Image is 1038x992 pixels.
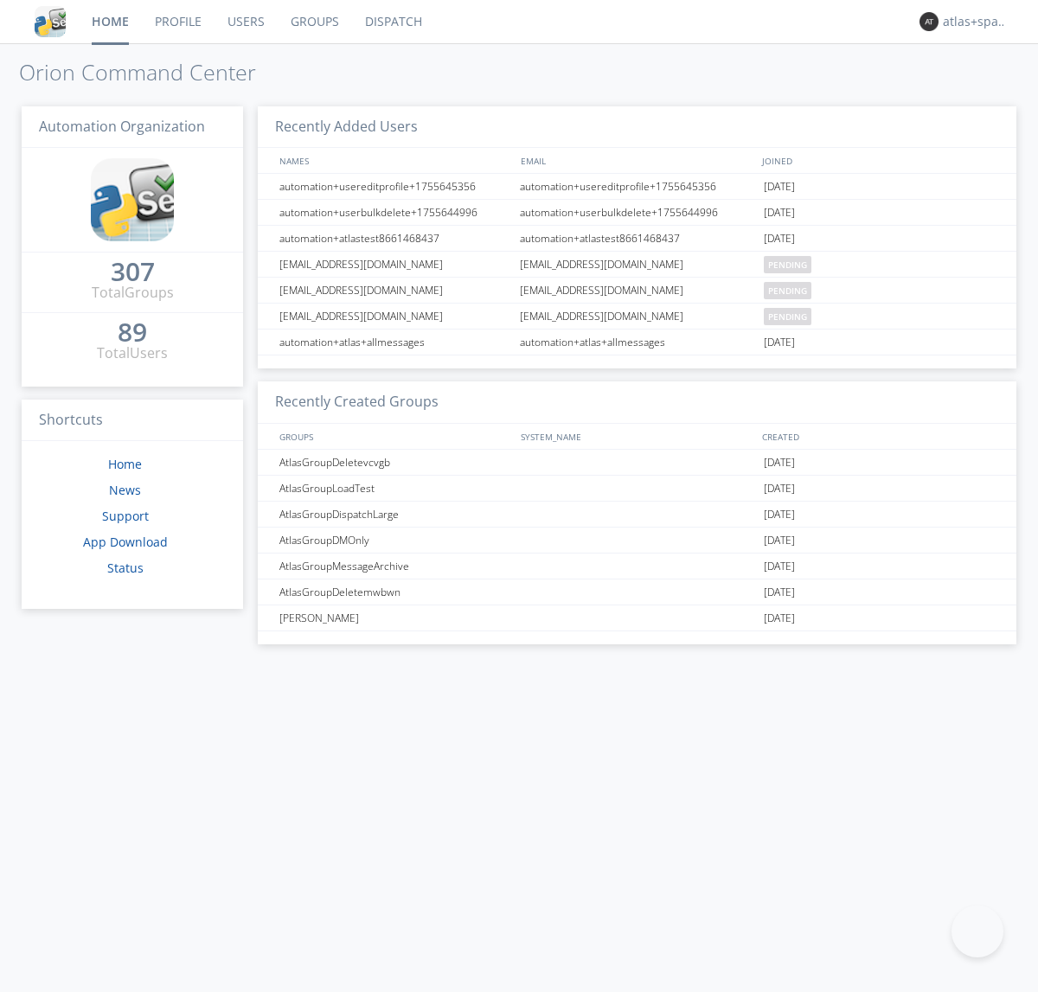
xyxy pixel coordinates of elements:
[516,148,758,173] div: EMAIL
[764,330,795,355] span: [DATE]
[275,605,515,630] div: [PERSON_NAME]
[111,263,155,280] div: 307
[258,106,1016,149] h3: Recently Added Users
[275,278,515,303] div: [EMAIL_ADDRESS][DOMAIN_NAME]
[258,200,1016,226] a: automation+userbulkdelete+1755644996automation+userbulkdelete+1755644996[DATE]
[258,502,1016,528] a: AtlasGroupDispatchLarge[DATE]
[275,554,515,579] div: AtlasGroupMessageArchive
[275,528,515,553] div: AtlasGroupDMOnly
[275,579,515,605] div: AtlasGroupDeletemwbwn
[516,330,759,355] div: automation+atlas+allmessages
[258,476,1016,502] a: AtlasGroupLoadTest[DATE]
[258,381,1016,424] h3: Recently Created Groups
[516,424,758,449] div: SYSTEM_NAME
[764,554,795,579] span: [DATE]
[764,579,795,605] span: [DATE]
[516,278,759,303] div: [EMAIL_ADDRESS][DOMAIN_NAME]
[22,400,243,442] h3: Shortcuts
[258,226,1016,252] a: automation+atlastest8661468437automation+atlastest8661468437[DATE]
[764,450,795,476] span: [DATE]
[35,6,66,37] img: cddb5a64eb264b2086981ab96f4c1ba7
[275,226,515,251] div: automation+atlastest8661468437
[516,174,759,199] div: automation+usereditprofile+1755645356
[764,174,795,200] span: [DATE]
[516,304,759,329] div: [EMAIL_ADDRESS][DOMAIN_NAME]
[275,450,515,475] div: AtlasGroupDeletevcvgb
[516,200,759,225] div: automation+userbulkdelete+1755644996
[258,579,1016,605] a: AtlasGroupDeletemwbwn[DATE]
[758,424,1000,449] div: CREATED
[764,502,795,528] span: [DATE]
[258,330,1016,355] a: automation+atlas+allmessagesautomation+atlas+allmessages[DATE]
[764,226,795,252] span: [DATE]
[118,323,147,343] a: 89
[258,304,1016,330] a: [EMAIL_ADDRESS][DOMAIN_NAME][EMAIL_ADDRESS][DOMAIN_NAME]pending
[258,554,1016,579] a: AtlasGroupMessageArchive[DATE]
[275,200,515,225] div: automation+userbulkdelete+1755644996
[118,323,147,341] div: 89
[102,508,149,524] a: Support
[764,528,795,554] span: [DATE]
[275,304,515,329] div: [EMAIL_ADDRESS][DOMAIN_NAME]
[943,13,1008,30] div: atlas+spanish0002
[764,605,795,631] span: [DATE]
[275,252,515,277] div: [EMAIL_ADDRESS][DOMAIN_NAME]
[258,528,1016,554] a: AtlasGroupDMOnly[DATE]
[275,174,515,199] div: automation+usereditprofile+1755645356
[919,12,939,31] img: 373638.png
[764,476,795,502] span: [DATE]
[275,476,515,501] div: AtlasGroupLoadTest
[951,906,1003,957] iframe: Toggle Customer Support
[92,283,174,303] div: Total Groups
[275,424,512,449] div: GROUPS
[258,278,1016,304] a: [EMAIL_ADDRESS][DOMAIN_NAME][EMAIL_ADDRESS][DOMAIN_NAME]pending
[258,450,1016,476] a: AtlasGroupDeletevcvgb[DATE]
[97,343,168,363] div: Total Users
[764,256,811,273] span: pending
[764,282,811,299] span: pending
[275,148,512,173] div: NAMES
[516,226,759,251] div: automation+atlastest8661468437
[258,252,1016,278] a: [EMAIL_ADDRESS][DOMAIN_NAME][EMAIL_ADDRESS][DOMAIN_NAME]pending
[275,330,515,355] div: automation+atlas+allmessages
[39,117,205,136] span: Automation Organization
[107,560,144,576] a: Status
[258,605,1016,631] a: [PERSON_NAME][DATE]
[516,252,759,277] div: [EMAIL_ADDRESS][DOMAIN_NAME]
[108,456,142,472] a: Home
[258,174,1016,200] a: automation+usereditprofile+1755645356automation+usereditprofile+1755645356[DATE]
[91,158,174,241] img: cddb5a64eb264b2086981ab96f4c1ba7
[275,502,515,527] div: AtlasGroupDispatchLarge
[109,482,141,498] a: News
[764,308,811,325] span: pending
[83,534,168,550] a: App Download
[111,263,155,283] a: 307
[764,200,795,226] span: [DATE]
[758,148,1000,173] div: JOINED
